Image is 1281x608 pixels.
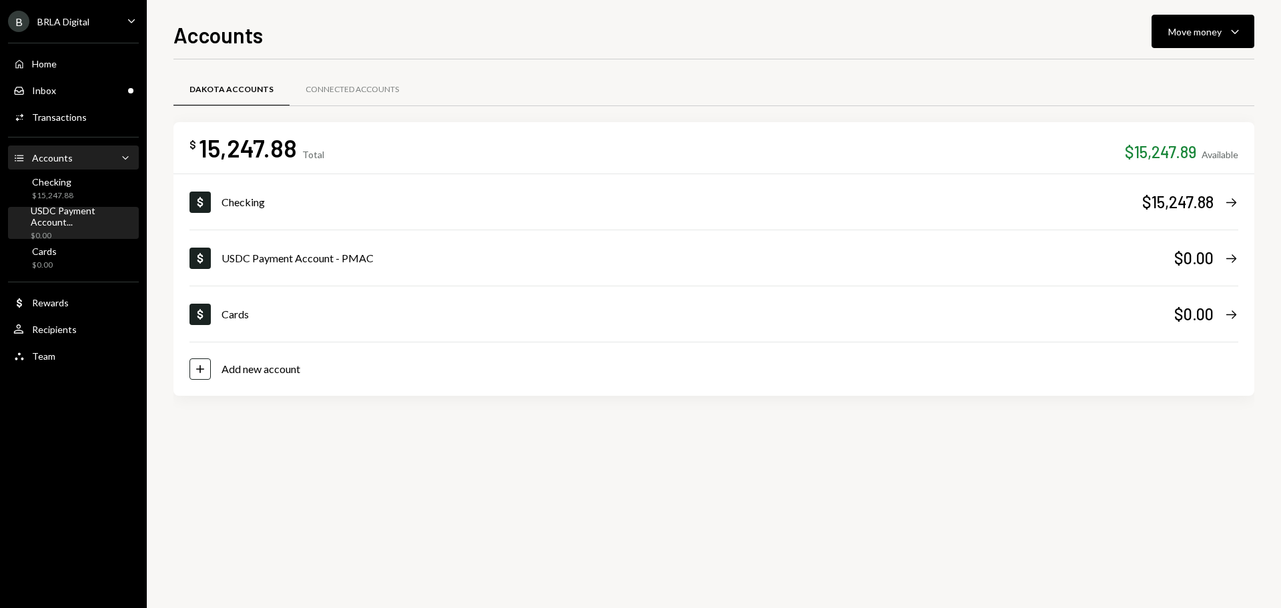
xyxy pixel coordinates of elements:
div: Checking [32,176,73,188]
a: Recipients [8,317,139,341]
div: B [8,11,29,32]
a: Cards$0.00 [189,286,1238,342]
a: Checking$15,247.88 [8,172,139,204]
div: Inbox [32,85,56,96]
div: $15,247.88 [32,190,73,202]
a: USDC Payment Account - PMAC$0.00 [189,230,1238,286]
a: Home [8,51,139,75]
a: Rewards [8,290,139,314]
button: Move money [1152,15,1254,48]
div: Cards [222,306,1174,322]
div: $0.00 [31,230,133,242]
a: Accounts [8,145,139,170]
div: Transactions [32,111,87,123]
a: Connected Accounts [290,73,415,107]
div: Total [302,149,324,160]
div: Team [32,350,55,362]
div: Dakota Accounts [189,84,274,95]
div: $ [189,138,196,151]
a: Dakota Accounts [173,73,290,107]
div: USDC Payment Account - PMAC [222,250,1174,266]
div: Accounts [32,152,73,164]
div: $0.00 [1174,247,1214,269]
a: Transactions [8,105,139,129]
div: $15,247.89 [1125,141,1196,163]
div: Add new account [222,361,300,377]
a: Checking$15,247.88 [189,174,1238,230]
a: Inbox [8,78,139,102]
div: Connected Accounts [306,84,399,95]
h1: Accounts [173,21,263,48]
div: $0.00 [32,260,57,271]
div: Checking [222,194,1142,210]
div: $0.00 [1174,303,1214,325]
div: Home [32,58,57,69]
div: Rewards [32,297,69,308]
div: USDC Payment Account... [31,205,133,228]
div: Available [1202,149,1238,160]
div: Recipients [32,324,77,335]
div: Move money [1168,25,1222,39]
div: Cards [32,246,57,257]
div: $15,247.88 [1142,191,1214,213]
a: USDC Payment Account...$0.00 [8,207,139,239]
div: BRLA Digital [37,16,89,27]
div: 15,247.88 [199,133,297,163]
a: Team [8,344,139,368]
a: Cards$0.00 [8,242,139,274]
